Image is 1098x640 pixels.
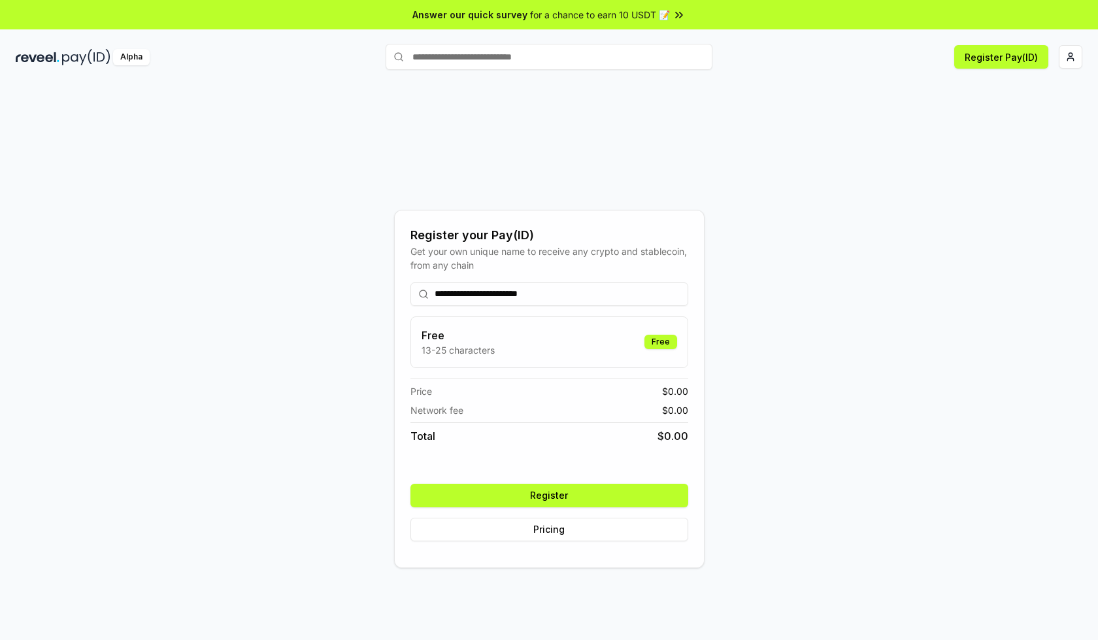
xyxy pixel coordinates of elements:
span: Answer our quick survey [412,8,527,22]
span: $ 0.00 [662,403,688,417]
img: pay_id [62,49,110,65]
span: $ 0.00 [662,384,688,398]
span: Total [410,428,435,444]
span: for a chance to earn 10 USDT 📝 [530,8,670,22]
div: Free [644,335,677,349]
span: Network fee [410,403,463,417]
span: $ 0.00 [657,428,688,444]
button: Register [410,484,688,507]
h3: Free [422,328,495,343]
button: Pricing [410,518,688,541]
div: Alpha [113,49,150,65]
span: Price [410,384,432,398]
p: 13-25 characters [422,343,495,357]
div: Get your own unique name to receive any crypto and stablecoin, from any chain [410,244,688,272]
div: Register your Pay(ID) [410,226,688,244]
button: Register Pay(ID) [954,45,1048,69]
img: reveel_dark [16,49,59,65]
